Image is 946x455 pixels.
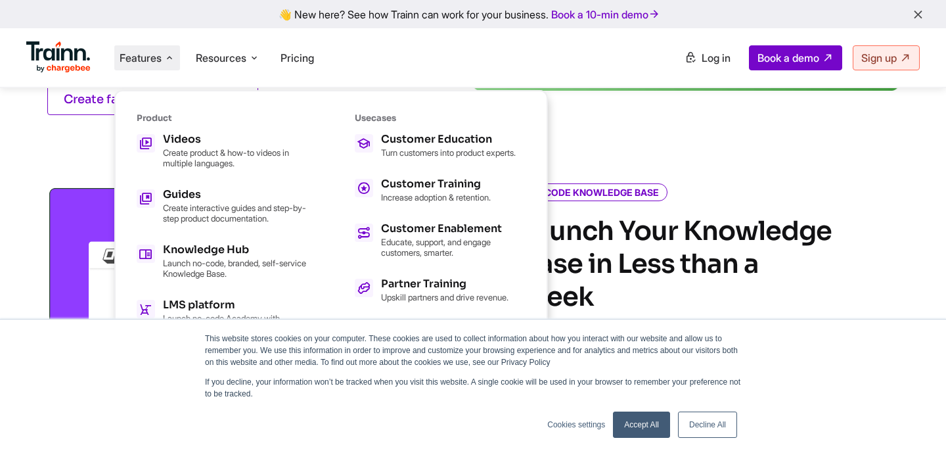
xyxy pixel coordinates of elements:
span: Book a demo [757,51,819,64]
img: Trainn Logo [26,41,91,73]
a: Create faster with Trainn AI [47,84,258,115]
span: Sign up [861,51,897,64]
div: 👋 New here? See how Trainn can work for your business. [8,8,938,20]
p: Educate, support, and engage customers, smarter. [381,237,526,258]
span: Features [120,51,162,65]
a: Guides Create interactive guides and step-by-step product documentation. [137,189,307,224]
a: Cookies settings [547,419,605,431]
p: Upskill partners and drive revenue. [381,292,508,302]
h5: Customer Training [381,179,491,189]
p: If you decline, your information won’t be tracked when you visit this website. A single cookie wi... [205,376,741,400]
a: Videos Create product & how-to videos in multiple languages. [137,134,307,168]
p: Increase adoption & retention. [381,192,491,203]
a: Knowledge Hub Launch no-code, branded, self-service Knowledge Base. [137,245,307,279]
h5: Partner Training [381,279,508,289]
h5: Customer Enablement [381,224,526,234]
p: This website stores cookies on your computer. These cookies are used to collect information about... [205,333,741,368]
p: Turn customers into product experts. [381,147,516,158]
h6: Product [137,112,307,124]
h4: Launch Your Knowledge Base in Less than a Week [520,215,836,314]
a: Customer Training Increase adoption & retention. [355,179,526,203]
a: Customer Enablement Educate, support, and engage customers, smarter. [355,224,526,258]
p: Create interactive guides and step-by-step product documentation. [163,203,307,224]
a: Book a 10-min demo [549,5,663,24]
a: Book a demo [749,45,842,70]
a: LMS platform Launch no-code Academy with courses, quizzes, certifications. [137,300,307,334]
a: Customer Education Turn customers into product experts. [355,134,526,158]
a: Sign up [853,45,920,70]
a: Decline All [678,412,737,438]
i: NO CODE KNOWLEDGE BASE [520,183,667,201]
a: Accept All [613,412,670,438]
h5: Videos [163,134,307,145]
p: Launch no-code Academy with courses, quizzes, certifications. [163,313,307,334]
p: Launch no-code, branded, self-service Knowledge Base. [163,258,307,279]
a: Pricing [281,51,314,64]
p: Create product & how-to videos in multiple languages. [163,147,307,168]
h5: LMS platform [163,300,307,310]
h5: Customer Education [381,134,516,145]
h5: Knowledge Hub [163,245,307,255]
h5: Guides [163,189,307,200]
a: Log in [677,46,738,70]
a: Partner Training Upskill partners and drive revenue. [355,279,526,302]
h6: Usecases [355,112,526,124]
span: Log in [702,51,731,64]
span: Resources [196,51,246,65]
